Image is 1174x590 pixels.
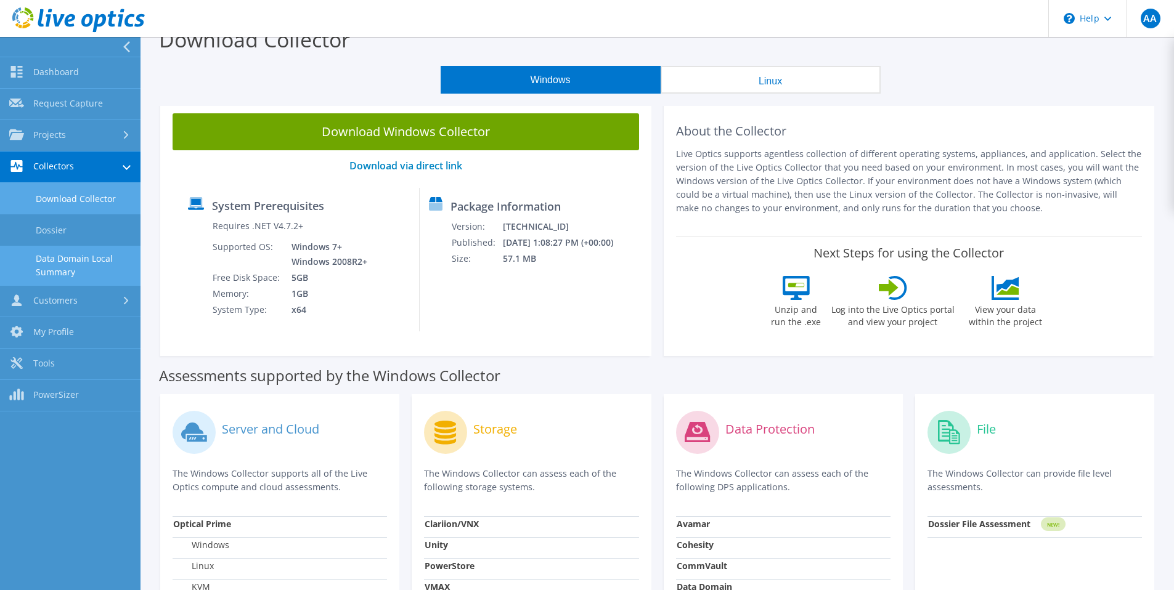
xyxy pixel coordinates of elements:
label: Windows [173,539,229,551]
label: Linux [173,560,214,572]
label: Server and Cloud [222,423,319,435]
td: Version: [451,219,502,235]
label: Unzip and run the .exe [768,300,825,328]
td: System Type: [212,302,282,318]
strong: PowerStore [425,560,475,572]
p: Live Optics supports agentless collection of different operating systems, appliances, and applica... [676,147,1143,215]
button: Linux [661,66,881,94]
button: Windows [441,66,661,94]
strong: Optical Prime [173,518,231,530]
p: The Windows Collector supports all of the Live Optics compute and cloud assessments. [173,467,387,494]
label: Assessments supported by the Windows Collector [159,370,500,382]
tspan: NEW! [1046,521,1059,528]
label: View your data within the project [961,300,1050,328]
strong: CommVault [677,560,727,572]
label: File [977,423,996,435]
td: Published: [451,235,502,251]
td: [DATE] 1:08:27 PM (+00:00) [502,235,630,251]
td: Supported OS: [212,239,282,270]
label: Requires .NET V4.7.2+ [213,220,303,232]
a: Download Windows Collector [173,113,639,150]
td: 57.1 MB [502,251,630,267]
strong: Clariion/VNX [425,518,479,530]
p: The Windows Collector can assess each of the following storage systems. [424,467,638,494]
label: Data Protection [725,423,815,435]
td: 5GB [282,270,370,286]
p: The Windows Collector can assess each of the following DPS applications. [676,467,891,494]
svg: \n [1064,13,1075,24]
label: Log into the Live Optics portal and view your project [831,300,955,328]
strong: Cohesity [677,539,714,551]
strong: Unity [425,539,448,551]
td: [TECHNICAL_ID] [502,219,630,235]
label: Next Steps for using the Collector [813,246,1004,261]
a: Download via direct link [349,159,462,172]
strong: Dossier File Assessment [928,518,1030,530]
label: System Prerequisites [212,200,324,212]
strong: Avamar [677,518,710,530]
label: Package Information [450,200,561,212]
td: Free Disk Space: [212,270,282,286]
label: Download Collector [159,25,350,54]
td: Memory: [212,286,282,302]
label: Storage [473,423,517,435]
span: AA [1141,9,1160,28]
h2: About the Collector [676,124,1143,139]
td: 1GB [282,286,370,302]
p: The Windows Collector can provide file level assessments. [927,467,1142,494]
td: Windows 7+ Windows 2008R2+ [282,239,370,270]
td: Size: [451,251,502,267]
td: x64 [282,302,370,318]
